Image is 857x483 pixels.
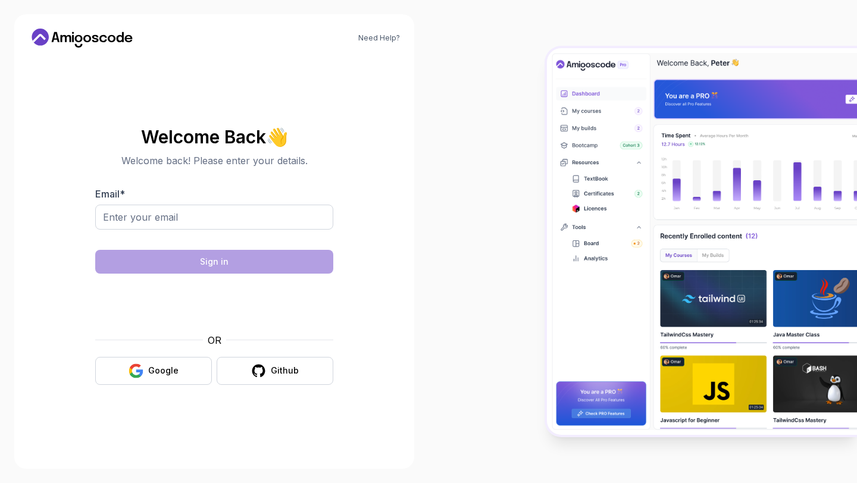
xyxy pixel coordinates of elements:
div: Github [271,365,299,377]
div: Sign in [200,256,229,268]
h2: Welcome Back [95,127,333,146]
button: Github [217,357,333,385]
p: Welcome back! Please enter your details. [95,153,333,168]
label: Email * [95,188,125,200]
span: 👋 [264,124,291,149]
iframe: A hCaptcha biztonsági kihívás jelölőnégyzetét tartalmazó widget [124,281,304,326]
button: Google [95,357,212,385]
p: OR [208,333,221,347]
img: Amigoscode Dashboard [547,48,857,435]
button: Sign in [95,250,333,274]
input: Enter your email [95,205,333,230]
a: Need Help? [358,33,400,43]
div: Google [148,365,179,377]
a: Home link [29,29,136,48]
